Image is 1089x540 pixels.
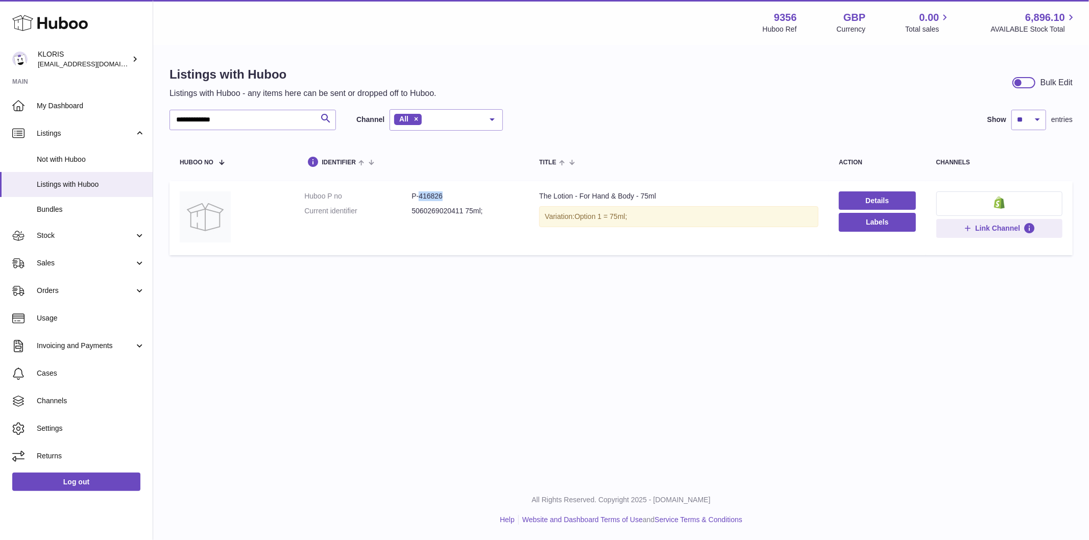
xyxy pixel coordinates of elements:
[161,495,1081,505] p: All Rights Reserved. Copyright 2025 - [DOMAIN_NAME]
[37,101,145,111] span: My Dashboard
[574,212,627,220] span: Option 1 = 75ml;
[37,369,145,378] span: Cases
[655,516,742,524] a: Service Terms & Conditions
[539,159,556,166] span: title
[522,516,643,524] a: Website and Dashboard Terms of Use
[412,191,519,201] dd: P-416826
[519,515,742,525] li: and
[905,11,951,34] a: 0.00 Total sales
[905,24,951,34] span: Total sales
[37,231,134,240] span: Stock
[37,155,145,164] span: Not with Huboo
[37,205,145,214] span: Bundles
[539,206,818,227] div: Variation:
[839,191,915,210] a: Details
[37,286,134,296] span: Orders
[975,224,1020,233] span: Link Channel
[180,159,213,166] span: Huboo no
[990,24,1077,34] span: AVAILABLE Stock Total
[990,11,1077,34] a: 6,896.10 AVAILABLE Stock Total
[37,341,134,351] span: Invoicing and Payments
[304,191,412,201] dt: Huboo P no
[37,424,145,433] span: Settings
[1051,115,1073,125] span: entries
[763,24,797,34] div: Huboo Ref
[839,213,915,231] button: Labels
[919,11,939,24] span: 0.00
[936,219,1063,237] button: Link Channel
[38,60,150,68] span: [EMAIL_ADDRESS][DOMAIN_NAME]
[539,191,818,201] div: The Lotion - For Hand & Body - 75ml
[994,197,1005,209] img: shopify-small.png
[399,115,408,123] span: All
[322,159,356,166] span: identifier
[180,191,231,242] img: The Lotion - For Hand & Body - 75ml
[37,258,134,268] span: Sales
[170,66,437,83] h1: Listings with Huboo
[37,396,145,406] span: Channels
[356,115,384,125] label: Channel
[37,129,134,138] span: Listings
[839,159,915,166] div: action
[170,88,437,99] p: Listings with Huboo - any items here can be sent or dropped off to Huboo.
[38,50,130,69] div: KLORIS
[37,313,145,323] span: Usage
[500,516,515,524] a: Help
[987,115,1006,125] label: Show
[936,159,1063,166] div: channels
[1025,11,1065,24] span: 6,896.10
[837,24,866,34] div: Currency
[12,473,140,491] a: Log out
[37,451,145,461] span: Returns
[1040,77,1073,88] div: Bulk Edit
[774,11,797,24] strong: 9356
[304,206,412,216] dt: Current identifier
[412,206,519,216] dd: 5060269020411 75ml;
[37,180,145,189] span: Listings with Huboo
[843,11,865,24] strong: GBP
[12,52,28,67] img: internalAdmin-9356@internal.huboo.com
